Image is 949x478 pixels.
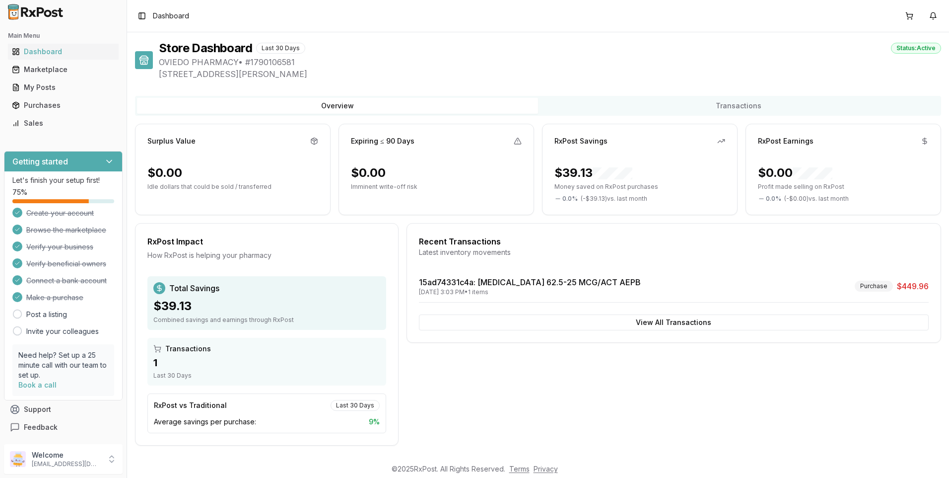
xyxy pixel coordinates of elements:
div: Marketplace [12,65,115,75]
div: Dashboard [12,47,115,57]
div: Last 30 Days [153,372,380,380]
button: Transactions [538,98,939,114]
span: Make a purchase [26,293,83,303]
button: Purchases [4,97,123,113]
div: Surplus Value [147,136,196,146]
span: Dashboard [153,11,189,21]
a: My Posts [8,79,119,96]
a: Privacy [534,465,558,473]
img: RxPost Logo [4,4,68,20]
button: View All Transactions [419,315,929,330]
a: Marketplace [8,61,119,79]
div: RxPost Savings [554,136,608,146]
div: RxPost vs Traditional [154,400,227,410]
span: Total Savings [169,282,219,294]
div: $0.00 [758,165,832,181]
div: [DATE] 3:03 PM • 1 items [419,288,641,296]
p: Imminent write-off risk [351,183,522,191]
span: 75 % [12,187,27,197]
div: $39.13 [153,298,380,314]
span: 0.0 % [562,195,578,203]
a: Invite your colleagues [26,326,99,336]
div: Recent Transactions [419,236,929,247]
img: User avatar [10,451,26,467]
span: OVIEDO PHARMACY • # 1790106581 [159,56,941,68]
span: Feedback [24,422,58,432]
div: RxPost Impact [147,236,386,247]
p: [EMAIL_ADDRESS][DOMAIN_NAME] [32,460,101,468]
div: 1 [153,356,380,370]
p: Money saved on RxPost purchases [554,183,725,191]
div: Combined savings and earnings through RxPost [153,316,380,324]
span: [STREET_ADDRESS][PERSON_NAME] [159,68,941,80]
a: Terms [509,465,530,473]
div: Last 30 Days [331,400,380,411]
span: 0.0 % [766,195,781,203]
a: Sales [8,114,119,132]
div: Purchases [12,100,115,110]
button: Support [4,400,123,418]
div: Expiring ≤ 90 Days [351,136,414,146]
p: Profit made selling on RxPost [758,183,929,191]
span: Browse the marketplace [26,225,106,235]
span: $449.96 [897,280,929,292]
span: ( - $0.00 ) vs. last month [784,195,849,203]
p: Let's finish your setup first! [12,175,114,185]
a: Post a listing [26,310,67,319]
span: ( - $39.13 ) vs. last month [581,195,647,203]
div: RxPost Earnings [758,136,813,146]
div: Last 30 Days [256,43,305,54]
div: Purchase [855,281,893,292]
nav: breadcrumb [153,11,189,21]
span: Verify beneficial owners [26,259,106,269]
span: 9 % [369,417,380,427]
div: $0.00 [351,165,386,181]
h3: Getting started [12,156,68,167]
span: Verify your business [26,242,93,252]
p: Welcome [32,450,101,460]
button: Sales [4,115,123,131]
h2: Main Menu [8,32,119,40]
div: Status: Active [891,43,941,54]
a: Purchases [8,96,119,114]
button: Marketplace [4,62,123,78]
p: Need help? Set up a 25 minute call with our team to set up. [18,350,108,380]
button: My Posts [4,80,123,95]
a: 15ad74331c4a: [MEDICAL_DATA] 62.5-25 MCG/ACT AEPB [419,277,641,287]
div: How RxPost is helping your pharmacy [147,250,386,260]
p: Idle dollars that could be sold / transferred [147,183,318,191]
span: Connect a bank account [26,276,107,286]
button: Overview [137,98,538,114]
div: Latest inventory movements [419,247,929,257]
div: $0.00 [147,165,182,181]
span: Average savings per purchase: [154,417,256,427]
div: $39.13 [554,165,632,181]
a: Book a call [18,381,57,389]
button: Dashboard [4,44,123,60]
span: Transactions [165,344,211,354]
span: Create your account [26,208,94,218]
div: Sales [12,118,115,128]
a: Dashboard [8,43,119,61]
h1: Store Dashboard [159,40,252,56]
div: My Posts [12,82,115,92]
button: Feedback [4,418,123,436]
